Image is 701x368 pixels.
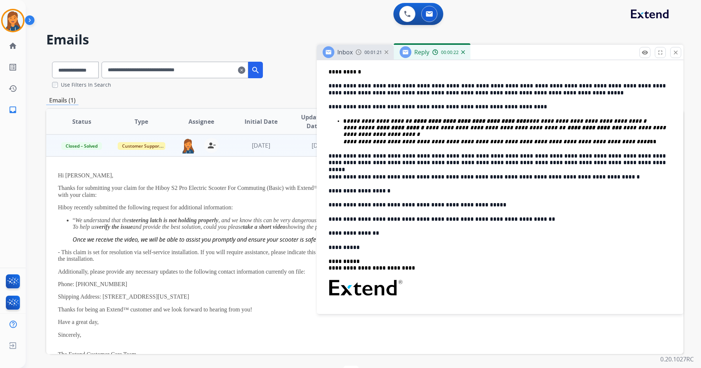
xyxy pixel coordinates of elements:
[58,332,552,338] p: Sincerely,
[58,172,552,179] p: Hi [PERSON_NAME],
[46,96,78,105] p: Emails (1)
[58,344,552,358] p: The Extend Customer Care Team
[135,117,148,126] span: Type
[252,141,270,149] span: [DATE]
[251,66,260,75] mat-icon: search
[3,10,23,31] img: avatar
[129,217,219,223] strong: steering latch is not holding properly
[61,142,102,150] span: Closed – Solved
[73,235,333,243] em: Once we receive the video, we will be able to assist you promptly and ensure your scooter is safe...
[73,217,440,230] em: We understand that the , and we know this can be very dangerous. To help us and provide the best ...
[8,105,17,114] mat-icon: inbox
[58,306,552,313] p: Thanks for being an Extend™ customer and we look forward to hearing from you!
[73,236,552,243] p: .”
[660,355,694,364] p: 0.20.1027RC
[657,49,664,56] mat-icon: fullscreen
[207,141,216,150] mat-icon: person_remove
[441,50,459,55] span: 00:00:22
[58,281,552,288] p: Phone: [PHONE_NUMBER]
[58,249,552,263] p: - This claim is set for resolution via self-service installation. If you will require assistance,...
[118,142,165,150] span: Customer Support
[297,113,330,130] span: Updated Date
[642,49,648,56] mat-icon: remove_red_eye
[245,117,278,126] span: Initial Date
[672,49,679,56] mat-icon: close
[238,66,245,75] mat-icon: clear
[8,63,17,72] mat-icon: list_alt
[61,81,111,89] label: Use Filters In Search
[73,217,552,231] p: “
[58,185,552,198] p: Thanks for submitting your claim for the Hiboy S2 Pro Electric Scooter For Commuting (Basic) with...
[414,48,429,56] span: Reply
[8,84,17,93] mat-icon: history
[312,141,330,149] span: [DATE]
[8,42,17,50] mat-icon: home
[188,117,214,126] span: Assignee
[58,319,552,325] p: Have a great day,
[181,138,195,154] img: agent-avatar
[72,117,91,126] span: Status
[58,204,552,211] p: Hiboy recently submitted the following request for additional information:
[58,293,552,300] p: Shipping Address: [STREET_ADDRESS][US_STATE]
[46,32,683,47] h2: Emails
[243,224,286,230] strong: take a short video
[58,268,552,275] p: Additionally, please provide any necessary updates to the following contact information currently...
[96,224,133,230] strong: verify the issue
[337,48,353,56] span: Inbox
[364,50,382,55] span: 00:01:21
